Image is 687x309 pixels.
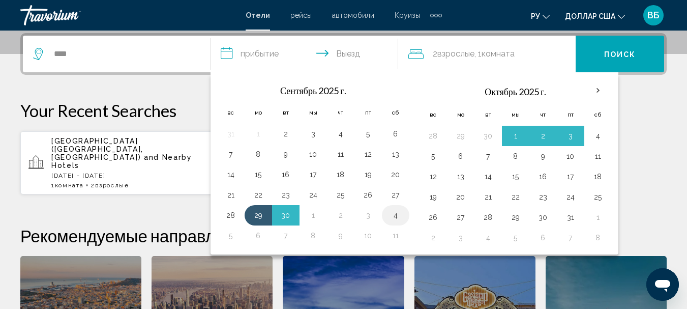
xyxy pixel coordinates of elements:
[250,229,266,243] button: День 6
[453,190,469,204] button: День 20
[590,210,606,224] button: День 1
[590,231,606,245] button: День 8
[305,147,321,161] button: День 10
[387,188,404,202] button: День 27
[305,188,321,202] button: День 24
[55,182,84,189] span: Комната
[437,49,474,59] font: Взрослые
[425,149,441,163] button: День 5
[565,12,615,20] font: доллар США
[360,208,376,222] button: День 3
[590,129,606,143] button: День 4
[507,170,524,184] button: День 15
[507,210,524,224] button: День 29
[250,127,266,141] button: День 1
[535,190,551,204] button: День 23
[562,170,579,184] button: День 17
[305,208,321,222] button: День 1
[646,268,679,301] iframe: Кнопка запуска окна обмена сообщениями
[480,170,496,184] button: День 14
[425,190,441,204] button: День 19
[333,147,349,161] button: День 11
[395,11,420,19] a: Круизы
[305,229,321,243] button: День 8
[474,49,482,59] font: , 1
[535,210,551,224] button: День 30
[535,149,551,163] button: День 9
[507,129,524,143] button: День 1
[223,147,239,161] button: День 7
[290,11,312,19] a: рейсы
[223,167,239,182] button: День 14
[485,86,546,97] font: Октябрь 2025 г.
[480,231,496,245] button: День 4
[20,131,229,195] button: [GEOGRAPHIC_DATA] ([GEOGRAPHIC_DATA], [GEOGRAPHIC_DATA]) and Nearby Hotels[DATE] - [DATE]1Комната...
[250,147,266,161] button: День 8
[453,170,469,184] button: День 13
[387,208,404,222] button: День 4
[398,36,576,72] button: Путешественники: 2 взрослых, 0 детей
[584,79,612,102] button: В следующем месяце
[562,231,579,245] button: День 7
[280,85,346,96] font: Сентябрь 2025 г.
[590,149,606,163] button: День 11
[425,210,441,224] button: День 26
[305,127,321,141] button: День 3
[433,49,437,59] font: 2
[332,11,374,19] a: автомобили
[333,208,349,222] button: День 2
[604,50,636,59] font: Поиск
[223,229,239,243] button: День 5
[20,100,667,121] p: Your Recent Searches
[333,127,349,141] button: День 4
[51,172,221,179] p: [DATE] - [DATE]
[387,229,404,243] button: День 11
[453,231,469,245] button: День 3
[250,208,266,222] button: День 29
[278,208,294,222] button: День 30
[250,167,266,182] button: День 15
[507,149,524,163] button: День 8
[333,167,349,182] button: День 18
[360,188,376,202] button: День 26
[453,149,469,163] button: День 6
[647,10,660,20] font: ВБ
[430,7,442,23] button: Дополнительные элементы навигации
[425,129,441,143] button: День 28
[387,167,404,182] button: День 20
[590,170,606,184] button: День 18
[333,229,349,243] button: День 9
[531,9,550,23] button: Изменить язык
[51,182,83,189] span: 1
[535,170,551,184] button: День 16
[425,231,441,245] button: День 2
[223,127,239,141] button: День 31
[51,137,143,161] span: [GEOGRAPHIC_DATA] ([GEOGRAPHIC_DATA], [GEOGRAPHIC_DATA])
[562,190,579,204] button: День 24
[453,129,469,143] button: День 29
[278,147,294,161] button: День 9
[20,5,235,25] a: Травориум
[482,49,515,59] font: Комната
[246,11,270,19] a: Отели
[507,190,524,204] button: День 22
[590,190,606,204] button: День 25
[562,149,579,163] button: День 10
[565,9,625,23] button: Изменить валюту
[95,182,129,189] span: Взрослые
[250,188,266,202] button: День 22
[305,167,321,182] button: День 17
[453,210,469,224] button: День 27
[278,188,294,202] button: День 23
[223,188,239,202] button: День 21
[640,5,667,26] button: Меню пользователя
[562,129,579,143] button: День 3
[278,127,294,141] button: День 2
[507,231,524,245] button: День 5
[333,188,349,202] button: День 25
[278,167,294,182] button: День 16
